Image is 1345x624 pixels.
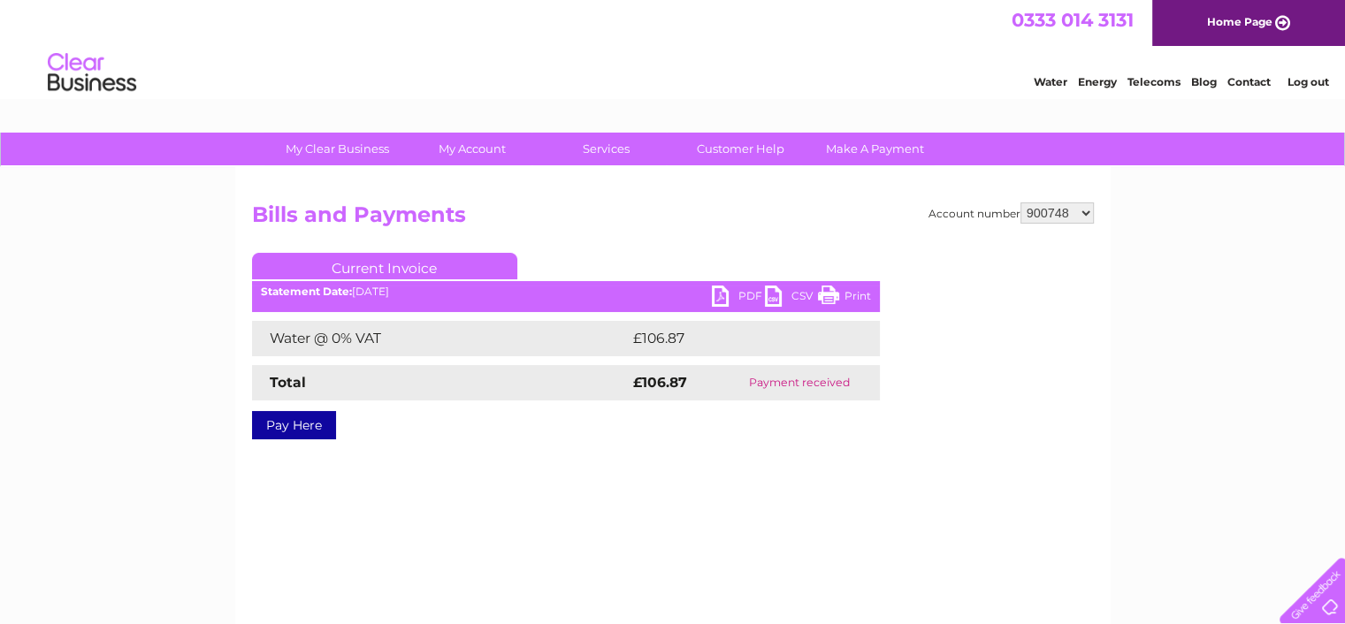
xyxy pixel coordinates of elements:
[802,133,948,165] a: Make A Payment
[1227,75,1271,88] a: Contact
[533,133,679,165] a: Services
[252,411,336,439] a: Pay Here
[252,321,629,356] td: Water @ 0% VAT
[1012,9,1134,31] a: 0333 014 3131
[264,133,410,165] a: My Clear Business
[1191,75,1217,88] a: Blog
[399,133,545,165] a: My Account
[1287,75,1328,88] a: Log out
[252,202,1094,236] h2: Bills and Payments
[668,133,814,165] a: Customer Help
[712,285,765,311] a: PDF
[765,285,818,311] a: CSV
[256,10,1091,86] div: Clear Business is a trading name of Verastar Limited (registered in [GEOGRAPHIC_DATA] No. 3667643...
[252,253,517,279] a: Current Invoice
[818,285,871,311] a: Print
[1127,75,1181,88] a: Telecoms
[270,374,306,391] strong: Total
[1078,75,1117,88] a: Energy
[1034,75,1067,88] a: Water
[629,321,848,356] td: £106.87
[47,46,137,100] img: logo.png
[633,374,687,391] strong: £106.87
[261,285,352,298] b: Statement Date:
[252,285,880,298] div: [DATE]
[929,202,1094,224] div: Account number
[720,365,880,400] td: Payment received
